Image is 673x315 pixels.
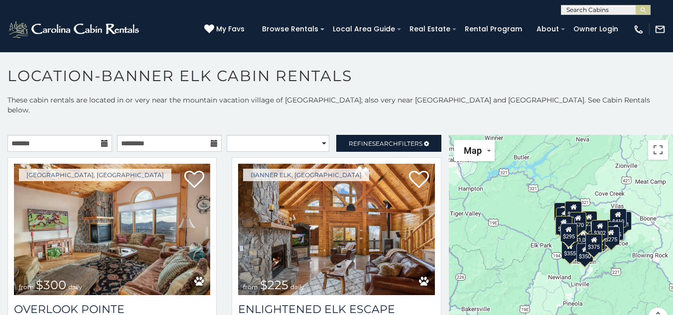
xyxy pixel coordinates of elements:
[238,164,434,295] a: Enlightened Elk Escape from $225 daily
[591,220,608,239] div: $302
[243,283,258,291] span: from
[532,21,564,37] a: About
[336,135,441,152] a: RefineSearchFilters
[460,21,527,37] a: Rental Program
[555,215,572,234] div: $230
[409,170,429,191] a: Add to favorites
[404,21,455,37] a: Real Estate
[565,201,582,220] div: $310
[556,208,573,226] div: $290
[36,278,66,292] span: $300
[633,24,644,35] img: phone-regular-white.png
[19,283,34,291] span: from
[573,226,594,245] div: $1,095
[561,240,578,259] div: $355
[554,203,571,221] div: $720
[464,145,482,156] span: Map
[648,140,668,160] button: Toggle fullscreen view
[14,164,210,295] img: Overlook Pointe
[7,19,142,39] img: White-1-2.png
[655,24,666,35] img: mail-regular-white.png
[184,170,204,191] a: Add to favorites
[454,140,495,161] button: Change map style
[349,140,422,147] span: Refine Filters
[257,21,323,37] a: Browse Rentals
[610,209,627,227] div: $410
[328,21,400,37] a: Local Area Guide
[576,243,593,262] div: $350
[560,223,577,242] div: $295
[14,164,210,295] a: Overlook Pointe from $300 daily
[19,169,171,181] a: [GEOGRAPHIC_DATA], [GEOGRAPHIC_DATA]
[580,211,597,230] div: $235
[554,216,571,235] div: $305
[243,169,369,181] a: Banner Elk, [GEOGRAPHIC_DATA]
[216,24,245,34] span: My Favs
[588,231,605,250] div: $305
[290,283,304,291] span: daily
[569,212,586,231] div: $570
[603,226,620,245] div: $275
[607,221,624,240] div: $485
[68,283,82,291] span: daily
[260,278,288,292] span: $225
[204,24,247,35] a: My Favs
[238,164,434,295] img: Enlightened Elk Escape
[585,234,602,253] div: $375
[591,220,608,239] div: $275
[568,21,623,37] a: Owner Login
[372,140,398,147] span: Search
